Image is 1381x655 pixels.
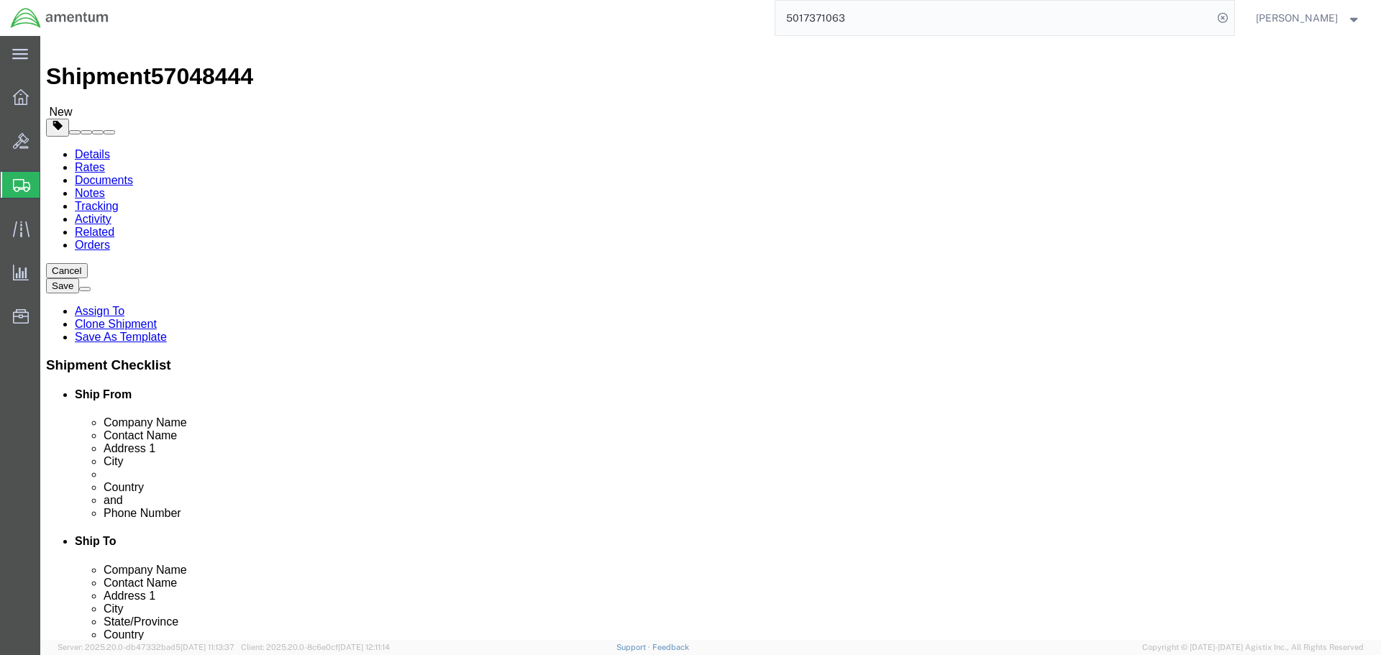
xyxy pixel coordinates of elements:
[1255,9,1362,27] button: [PERSON_NAME]
[241,643,390,651] span: Client: 2025.20.0-8c6e0cf
[775,1,1213,35] input: Search for shipment number, reference number
[58,643,234,651] span: Server: 2025.20.0-db47332bad5
[1256,10,1338,26] span: Hector Melo
[616,643,652,651] a: Support
[1142,641,1364,654] span: Copyright © [DATE]-[DATE] Agistix Inc., All Rights Reserved
[338,643,390,651] span: [DATE] 12:11:14
[652,643,689,651] a: Feedback
[10,7,109,29] img: logo
[181,643,234,651] span: [DATE] 11:13:37
[40,36,1381,640] iframe: FS Legacy Container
